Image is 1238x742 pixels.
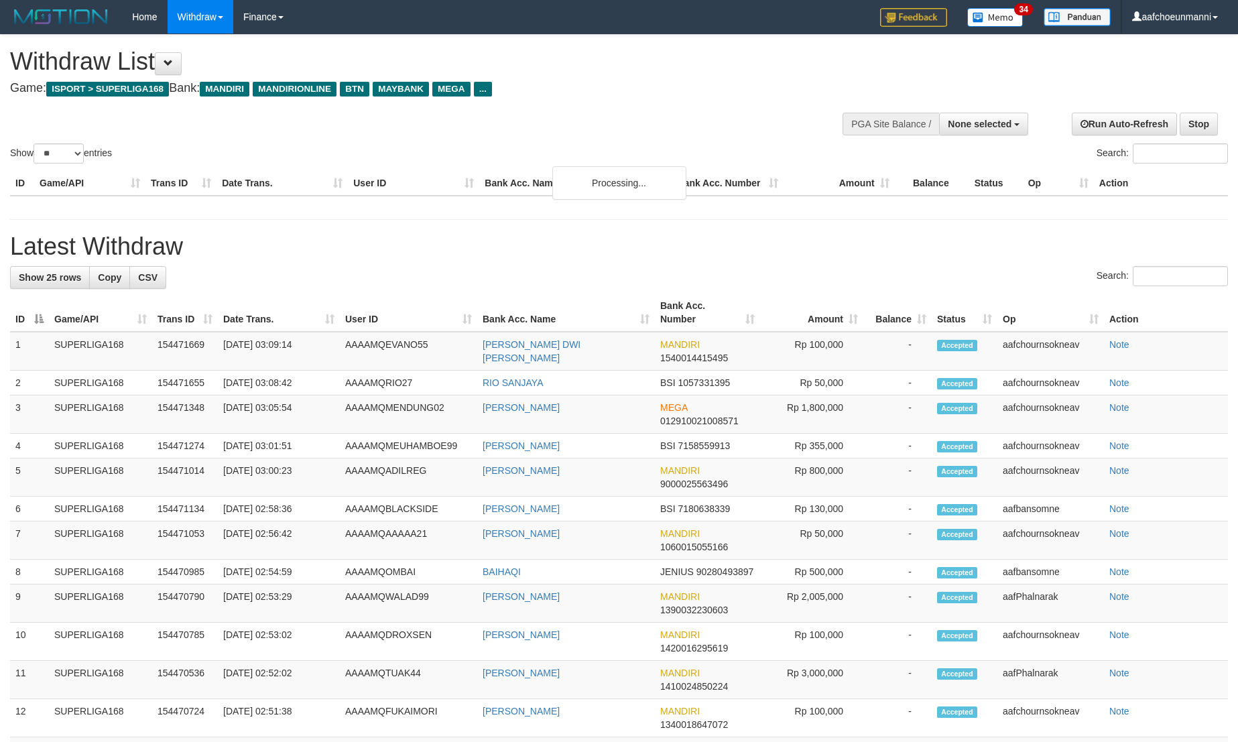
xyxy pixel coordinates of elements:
td: aafbansomne [997,497,1104,521]
span: Accepted [937,592,977,603]
td: AAAAMQTUAK44 [340,661,477,699]
td: aafchournsokneav [997,458,1104,497]
td: Rp 800,000 [760,458,863,497]
th: Balance [895,171,969,196]
td: [DATE] 03:01:51 [218,434,340,458]
span: Copy 1410024850224 to clipboard [660,681,728,692]
th: Balance: activate to sort column ascending [863,294,932,332]
span: Copy [98,272,121,283]
td: [DATE] 02:51:38 [218,699,340,737]
td: 7 [10,521,49,560]
td: Rp 3,000,000 [760,661,863,699]
a: Run Auto-Refresh [1072,113,1177,135]
td: SUPERLIGA168 [49,434,152,458]
td: 154471655 [152,371,218,395]
td: - [863,371,932,395]
input: Search: [1133,266,1228,286]
td: AAAAMQAAAAA21 [340,521,477,560]
span: None selected [948,119,1011,129]
td: 9 [10,584,49,623]
a: Note [1109,629,1129,640]
a: [PERSON_NAME] [483,706,560,717]
td: SUPERLIGA168 [49,395,152,434]
td: SUPERLIGA168 [49,332,152,371]
button: None selected [939,113,1028,135]
td: - [863,623,932,661]
td: - [863,521,932,560]
span: MEGA [660,402,687,413]
td: 154470790 [152,584,218,623]
span: MANDIRI [660,528,700,539]
div: Processing... [552,166,686,200]
td: AAAAMQWALAD99 [340,584,477,623]
span: Copy 1057331395 to clipboard [678,377,730,388]
a: Note [1109,528,1129,539]
td: 154470785 [152,623,218,661]
a: Note [1109,566,1129,577]
td: - [863,458,932,497]
a: Note [1109,465,1129,476]
th: Status [969,171,1023,196]
a: BAIHAQI [483,566,521,577]
td: Rp 500,000 [760,560,863,584]
span: Accepted [937,466,977,477]
th: User ID [348,171,479,196]
a: Note [1109,503,1129,514]
th: Amount: activate to sort column ascending [760,294,863,332]
td: 154471669 [152,332,218,371]
a: [PERSON_NAME] [483,528,560,539]
td: [DATE] 02:58:36 [218,497,340,521]
td: 6 [10,497,49,521]
span: Accepted [937,441,977,452]
span: Copy 7180638339 to clipboard [678,503,730,514]
td: 154471348 [152,395,218,434]
span: Copy 1540014415495 to clipboard [660,353,728,363]
td: 154471014 [152,458,218,497]
td: - [863,661,932,699]
img: MOTION_logo.png [10,7,112,27]
td: aafchournsokneav [997,332,1104,371]
td: [DATE] 03:00:23 [218,458,340,497]
td: 11 [10,661,49,699]
td: - [863,699,932,737]
td: SUPERLIGA168 [49,661,152,699]
span: MAYBANK [373,82,429,97]
a: [PERSON_NAME] [483,465,560,476]
td: Rp 100,000 [760,699,863,737]
span: BSI [660,377,676,388]
td: - [863,332,932,371]
a: [PERSON_NAME] [483,591,560,602]
span: Accepted [937,630,977,641]
a: Note [1109,402,1129,413]
td: - [863,584,932,623]
span: ISPORT > SUPERLIGA168 [46,82,169,97]
td: AAAAMQOMBAI [340,560,477,584]
td: AAAAMQRIO27 [340,371,477,395]
span: MANDIRI [660,591,700,602]
span: BTN [340,82,369,97]
span: Accepted [937,378,977,389]
span: Copy 1420016295619 to clipboard [660,643,728,654]
td: [DATE] 02:53:02 [218,623,340,661]
td: [DATE] 03:09:14 [218,332,340,371]
td: [DATE] 02:54:59 [218,560,340,584]
th: ID [10,171,34,196]
h1: Withdraw List [10,48,812,75]
label: Show entries [10,143,112,164]
span: MANDIRI [660,668,700,678]
td: 2 [10,371,49,395]
td: Rp 100,000 [760,332,863,371]
td: [DATE] 02:52:02 [218,661,340,699]
a: Note [1109,668,1129,678]
a: Copy [89,266,130,289]
td: 154471134 [152,497,218,521]
td: aafchournsokneav [997,395,1104,434]
td: aafPhalnarak [997,584,1104,623]
td: [DATE] 02:53:29 [218,584,340,623]
td: [DATE] 03:05:54 [218,395,340,434]
th: Bank Acc. Name: activate to sort column ascending [477,294,655,332]
th: Game/API: activate to sort column ascending [49,294,152,332]
span: CSV [138,272,158,283]
span: Accepted [937,567,977,578]
span: ... [474,82,492,97]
